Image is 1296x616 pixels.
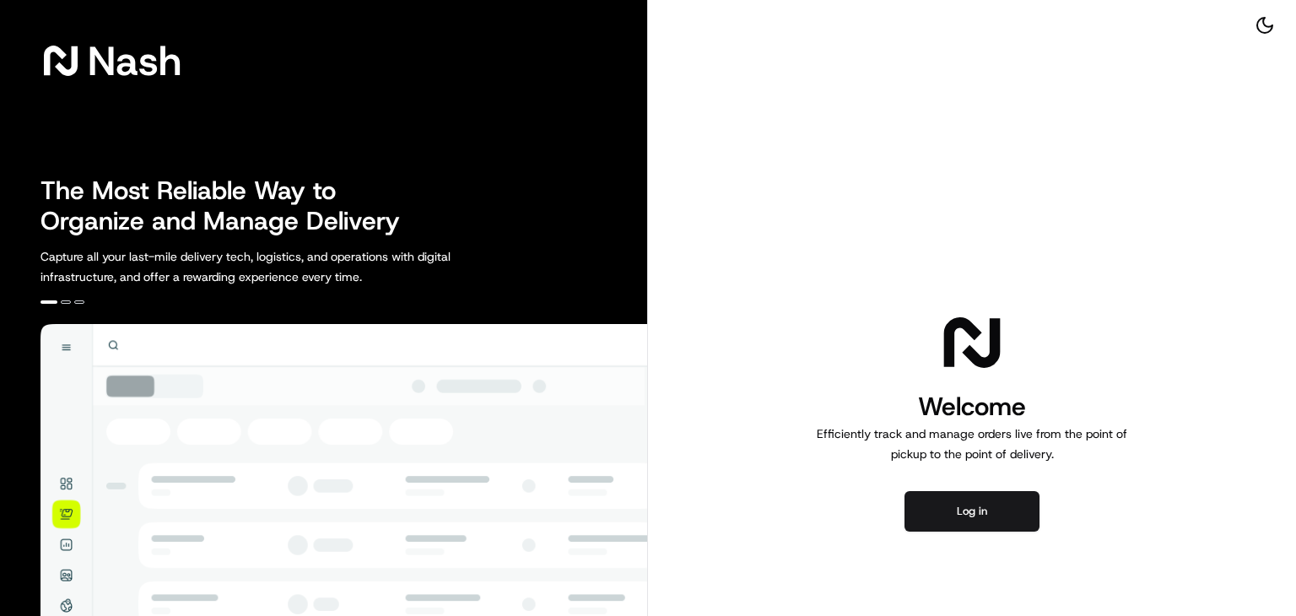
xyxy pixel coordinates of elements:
[810,424,1134,464] p: Efficiently track and manage orders live from the point of pickup to the point of delivery.
[810,390,1134,424] h1: Welcome
[40,176,418,236] h2: The Most Reliable Way to Organize and Manage Delivery
[40,246,526,287] p: Capture all your last-mile delivery tech, logistics, and operations with digital infrastructure, ...
[904,491,1039,532] button: Log in
[88,44,181,78] span: Nash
